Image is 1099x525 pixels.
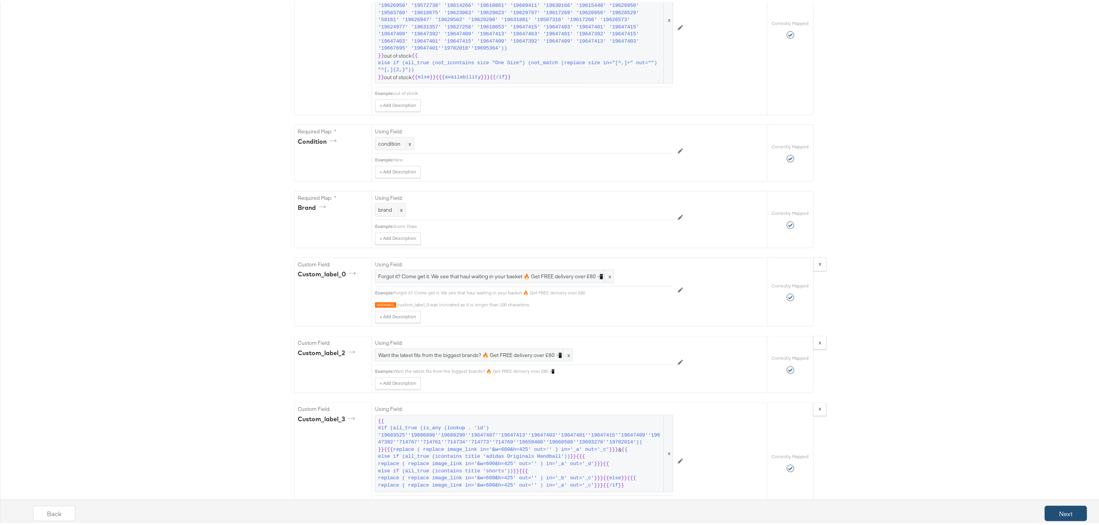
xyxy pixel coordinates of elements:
div: Want the latest fits from the biggest brands? 🔥 Get FREE delivery over £80 📲 [394,366,673,372]
span: x [407,138,411,145]
div: custom_label_3 [298,413,358,422]
span: x [664,414,673,490]
button: + Add Description [375,309,421,321]
span: }} [618,480,624,488]
span: #if (all_true (is_any (lookup . 'id') '19603525''19606896''19609290''19647407''19647413''19647403... [378,423,662,445]
span: /if [496,72,505,79]
label: Correctly Mapped [772,18,809,25]
div: out of stock [394,88,673,95]
button: x [813,334,827,348]
div: New [394,155,673,161]
div: Example: [375,366,394,372]
div: Example: [375,88,394,95]
span: Forgot it? Come get it. We see that haul waiting in your basket 🔥 Get FREE delivery over £80 📲 [378,271,611,278]
span: {{ [490,72,496,79]
span: }} [430,72,436,79]
span: availability [445,72,481,79]
div: custom_label_0 was truncated as it is longer than 100 characters. [397,300,673,306]
span: {{ [378,416,384,424]
button: x [813,256,827,269]
span: else if (all_true (icontains title 'shorts')) [378,466,513,473]
span: }}} [594,480,603,488]
label: Using Field: [375,259,673,266]
span: }} [378,445,384,452]
button: + Add Description [375,98,421,110]
div: Example: [375,221,394,228]
span: replace ( replace image_link in='&w=600&h=425' out='' ) in='_a' out='_d' [378,459,594,466]
span: }}} [481,72,490,79]
button: + Add Description [375,164,421,176]
div: Forgot it? Come get it. We see that haul waiting in your basket 🔥 Get FREE delivery over £80 [394,288,673,294]
span: /if [609,480,618,488]
button: Back [33,504,75,519]
span: }} [621,473,627,480]
label: Correctly Mapped [772,452,809,458]
div: brand [298,201,329,210]
span: replace ( replace image_link in='&w=600&h=425' out='' ) in='_a' out='_c' [378,480,594,488]
div: condition [298,135,339,144]
button: Next [1045,504,1087,519]
span: x [604,268,614,281]
label: Custom Field: [298,404,369,411]
span: {{{ [519,466,528,473]
label: Required Map: * [298,193,369,200]
span: {{ [603,480,609,488]
span: & [378,416,670,488]
label: Using Field: [375,404,673,411]
span: else if (all_true (not_icontains size "One Size") (not_match (replace size in="[^,]+" out="") "^[... [378,58,662,72]
span: {{ [412,50,418,58]
span: {{{ [384,445,393,452]
span: else [418,72,430,79]
span: {{{ [576,452,585,459]
span: }}} [594,459,603,466]
span: Want the latest fits from the biggest brands? 🔥 Get FREE delivery over £80 📲 [378,350,570,357]
span: {{{ [436,72,445,79]
label: Correctly Mapped [772,142,809,148]
span: else if (all_true (icontains title 'adidas Originals Handball')) [378,452,570,459]
button: x [813,400,827,414]
strong: x [819,337,821,344]
span: }} [513,466,519,473]
span: replace ( replace image_link in='&w=600&h=425' out='' ) in='_a' out='_c' [393,445,609,452]
span: replace ( replace image_link in='&w=600&h=425' out='' ) in='_b' out='_c' [378,473,594,480]
span: }} [378,72,384,79]
label: Correctly Mapped [772,353,809,359]
span: x [398,204,403,211]
span: else [609,473,621,480]
label: Correctly Mapped [772,281,809,287]
label: Required Map: * [298,126,369,133]
strong: x [819,258,821,265]
label: Using Field: [375,193,673,200]
span: {{ [412,72,418,79]
div: Example: [375,288,394,294]
label: Using Field: [375,126,673,133]
span: {{ [603,459,609,466]
span: }} [378,50,384,58]
span: {{ [622,445,628,452]
div: custom_label_2 [298,347,358,356]
span: }}} [594,473,603,480]
span: condition [378,138,400,145]
label: Correctly Mapped [772,208,809,214]
span: {{{ [627,473,636,480]
button: + Add Description [375,375,421,388]
label: Custom Field: [298,337,369,345]
label: Custom Field: [298,259,369,266]
span: x [563,347,572,360]
div: custom_label_0 [298,268,359,277]
span: }}} [609,445,618,452]
span: brand [378,204,392,211]
label: Using Field: [375,337,673,345]
span: }} [570,452,576,459]
button: + Add Description [375,231,421,243]
span: }} [505,72,511,79]
div: Score Draw [394,221,673,228]
div: Warning: [375,301,396,306]
div: Example: [375,155,394,161]
strong: x [819,404,821,410]
span: {{ [603,473,609,480]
